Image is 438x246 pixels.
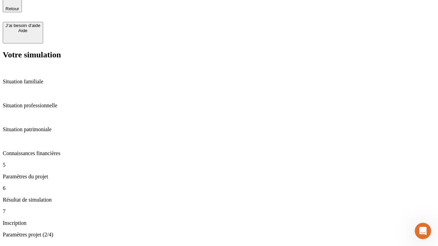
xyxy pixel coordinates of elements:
[3,79,435,85] p: Situation familiale
[3,150,435,156] p: Connaissances financières
[3,197,435,203] p: Résultat de simulation
[3,126,435,133] p: Situation patrimoniale
[3,185,435,191] p: 6
[3,174,435,180] p: Paramètres du projet
[5,23,40,28] div: J’ai besoin d'aide
[3,162,435,168] p: 5
[3,232,435,238] p: Paramètres projet (2/4)
[415,223,431,239] iframe: Intercom live chat
[3,22,43,43] button: J’ai besoin d'aideAide
[5,28,40,33] div: Aide
[5,6,19,11] span: Retour
[3,220,435,226] p: Inscription
[3,102,435,109] p: Situation professionnelle
[3,208,435,215] p: 7
[3,50,435,59] h2: Votre simulation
